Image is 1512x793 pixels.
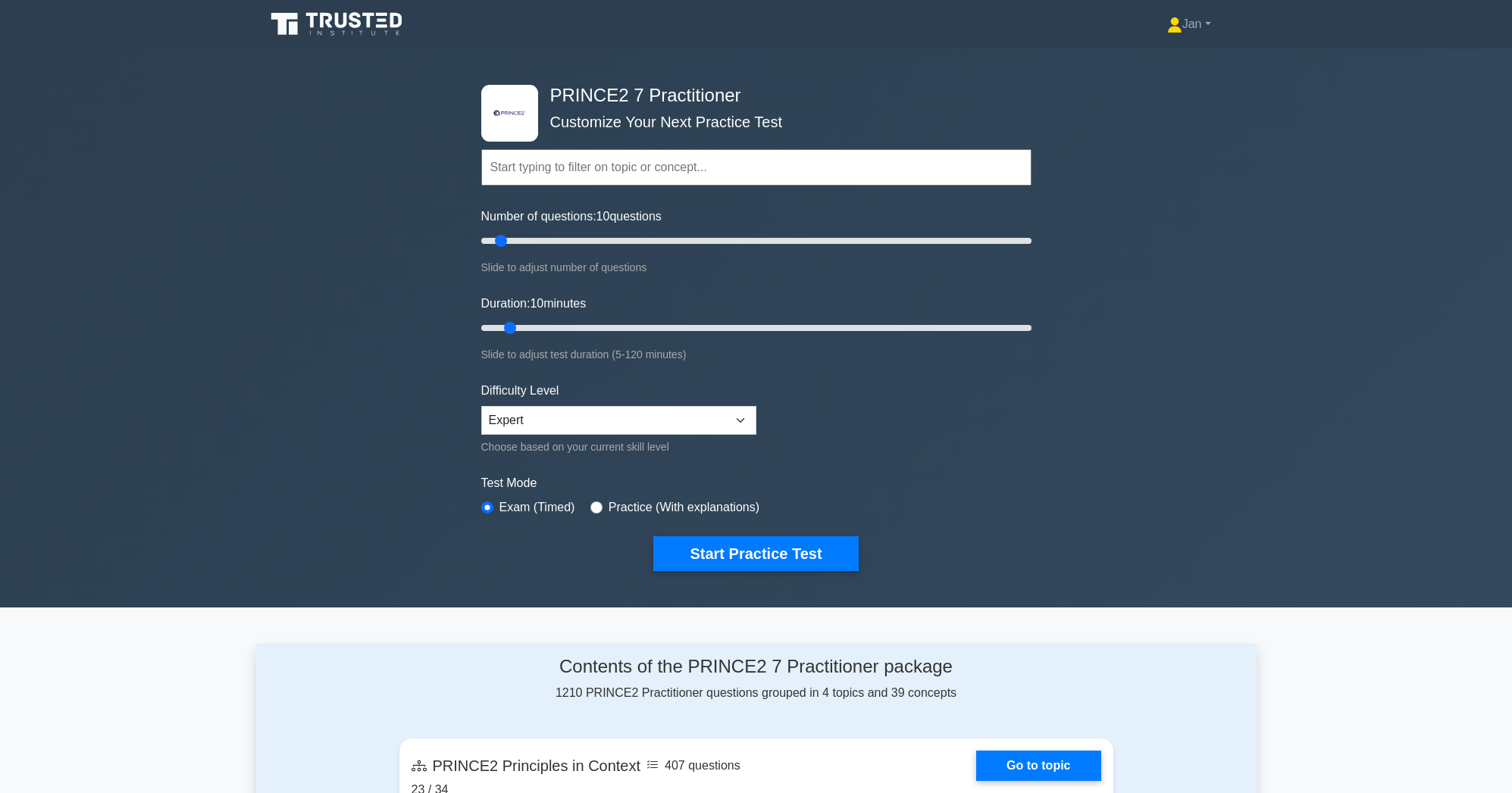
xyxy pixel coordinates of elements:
div: Slide to adjust number of questions [481,258,1031,276]
a: Go to topic [976,751,1100,781]
label: Duration: minutes [481,295,587,313]
div: 1210 PRINCE2 Practitioner questions grouped in 4 topics and 39 concepts [399,656,1113,702]
input: Start typing to filter on topic or concept... [481,149,1031,186]
label: Test Mode [481,474,1031,492]
span: 10 [530,297,543,310]
div: Slide to adjust test duration (5-120 minutes) [481,345,1031,364]
div: Choose based on your current skill level [481,438,756,456]
button: Start Practice Test [653,536,858,571]
h4: PRINCE2 7 Practitioner [544,85,957,107]
h4: Contents of the PRINCE2 7 Practitioner package [399,656,1113,678]
label: Difficulty Level [481,382,559,400]
label: Number of questions: questions [481,208,662,226]
label: Exam (Timed) [499,498,575,517]
span: 10 [596,210,610,223]
a: Jan [1131,9,1247,39]
label: Practice (With explanations) [609,498,759,517]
